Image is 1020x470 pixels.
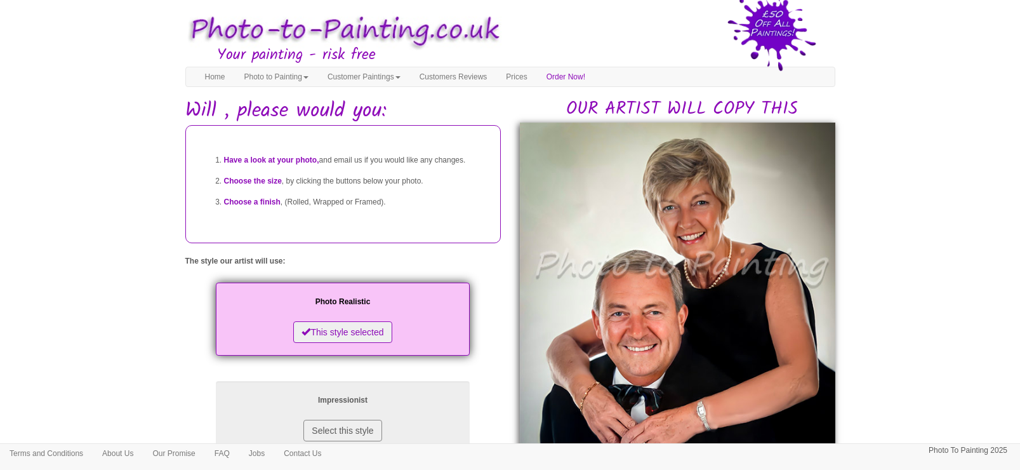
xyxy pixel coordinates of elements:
h2: OUR ARTIST WILL COPY THIS [529,100,835,119]
button: Select this style [303,420,381,441]
a: Prices [496,67,536,86]
label: The style our artist will use: [185,256,286,267]
a: Order Now! [537,67,595,86]
a: Jobs [239,444,274,463]
a: Customers Reviews [410,67,497,86]
p: Photo To Painting 2025 [929,444,1007,457]
a: Contact Us [274,444,331,463]
span: Choose a finish [224,198,281,206]
button: This style selected [293,321,392,343]
p: Impressionist [229,394,457,407]
a: Photo to Painting [235,67,318,86]
a: Our Promise [143,444,204,463]
h1: Will , please would you: [185,100,835,122]
a: Customer Paintings [318,67,410,86]
a: About Us [93,444,143,463]
li: , by clicking the buttons below your photo. [224,171,487,192]
img: Photo to Painting [179,6,504,55]
h3: Your painting - risk free [217,47,835,64]
span: Choose the size [224,177,282,185]
a: Home [195,67,235,86]
p: Photo Realistic [229,295,457,309]
span: Have a look at your photo, [224,156,319,164]
li: and email us if you would like any changes. [224,150,487,171]
li: , (Rolled, Wrapped or Framed). [224,192,487,213]
a: FAQ [205,444,239,463]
